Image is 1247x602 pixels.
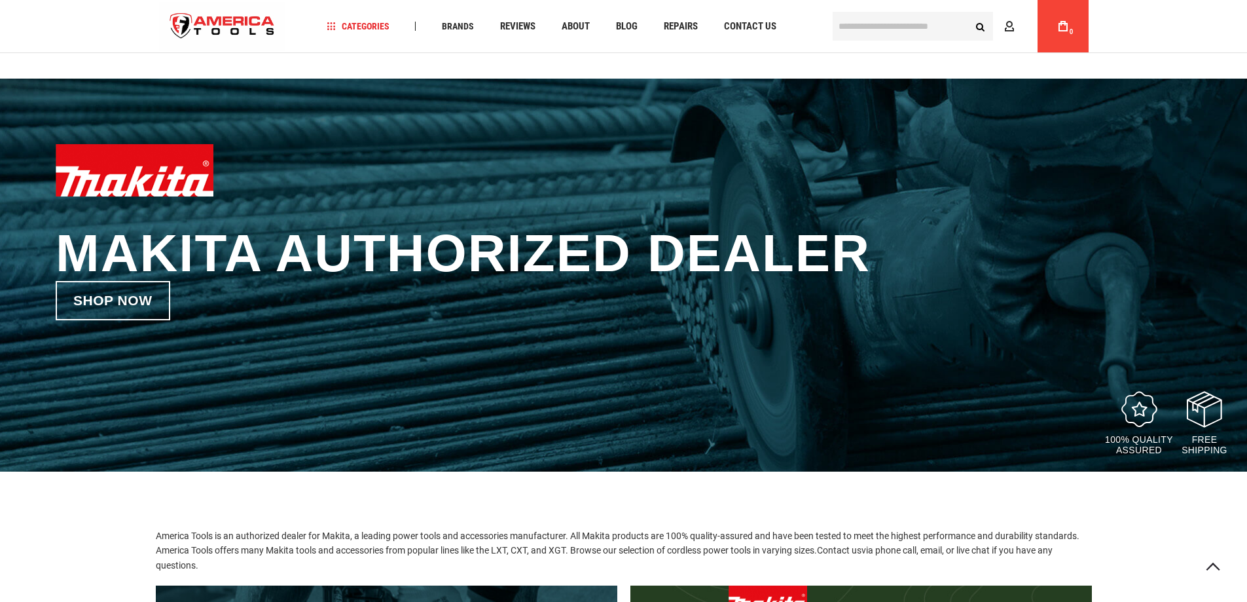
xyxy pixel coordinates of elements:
span: About [562,22,590,31]
span: Repairs [664,22,698,31]
p: 100% quality assured [1103,434,1175,455]
span: Blog [616,22,638,31]
img: America Tools [159,2,286,51]
a: store logo [159,2,286,51]
span: 0 [1070,28,1074,35]
img: Makita logo [56,144,213,197]
a: Brands [436,18,480,35]
a: Shop now [56,281,170,320]
span: Categories [327,22,389,31]
a: Categories [321,18,395,35]
a: Blog [610,18,643,35]
span: Contact Us [724,22,776,31]
a: Contact us [817,545,861,555]
span: Reviews [500,22,535,31]
p: America Tools is an authorized dealer for Makita, a leading power tools and accessories manufactu... [146,529,1102,573]
button: Search [968,14,993,39]
a: Repairs [658,18,704,35]
a: About [556,18,596,35]
a: Reviews [494,18,541,35]
a: Contact Us [718,18,782,35]
h1: Makita Authorized Dealer [56,226,1191,281]
p: Free Shipping [1182,434,1227,455]
span: Brands [442,22,474,31]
